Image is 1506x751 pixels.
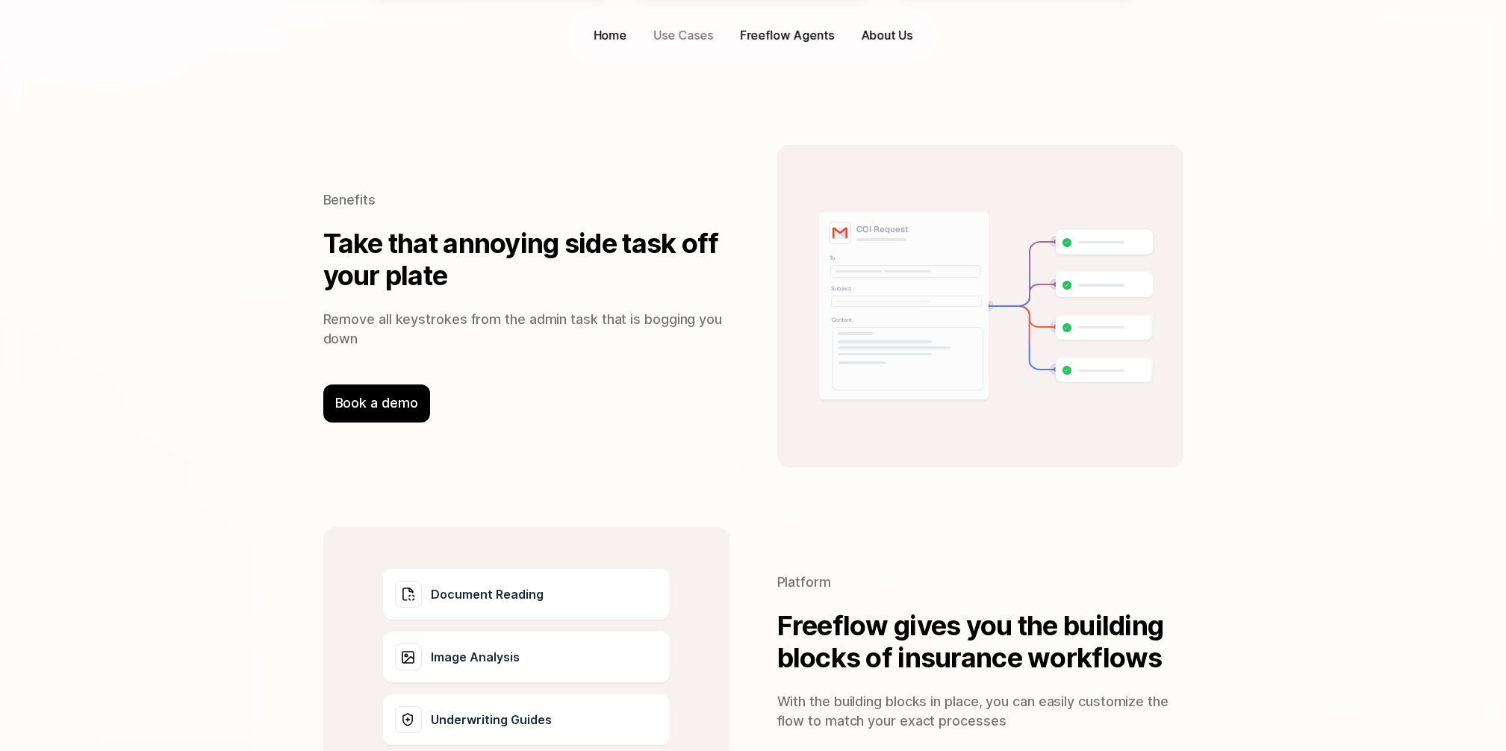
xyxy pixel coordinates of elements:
[853,24,920,47] a: About Us
[831,284,852,292] p: Subject
[830,253,836,261] p: To
[431,711,552,729] p: Underwriting Guides
[777,573,1183,592] p: Platform
[861,27,912,44] p: About Us
[431,648,520,666] p: Image Analysis
[777,610,1183,674] h2: Freeflow gives you the building blocks of insurance workflows
[647,24,721,47] button: Use Cases
[323,310,729,349] p: Remove all keystrokes from the admin task that is bogging you down
[323,228,729,292] h2: Take that annoying side task off your plate
[732,24,841,47] a: Freeflow Agents
[654,27,713,44] p: Use Cases
[856,224,909,234] p: COI Request
[335,393,418,413] p: Book a demo
[777,692,1183,731] p: With the building blocks in place, you can easily customize the flow to match your exact processes
[323,190,729,210] p: Benefits
[594,27,627,44] p: Home
[323,384,430,422] div: Book a demo
[832,316,853,323] p: Content
[431,585,544,603] p: Document Reading
[740,27,834,44] p: Freeflow Agents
